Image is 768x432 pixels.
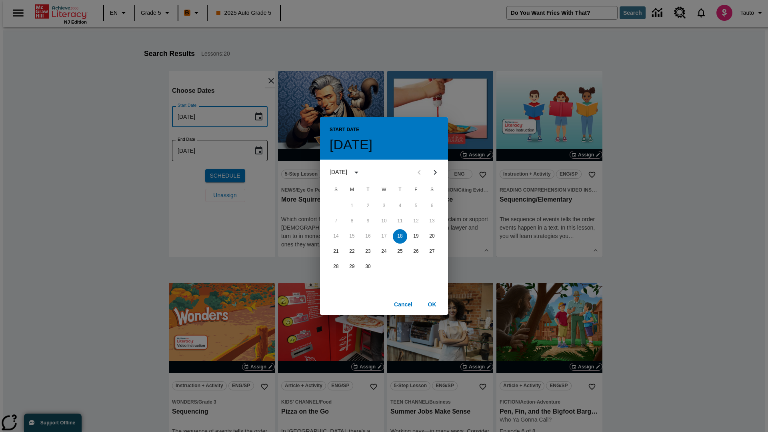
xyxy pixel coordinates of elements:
button: 22 [345,244,359,259]
button: 23 [361,244,375,259]
div: [DATE] [330,168,347,176]
button: 30 [361,260,375,274]
span: Friday [409,182,423,198]
button: 20 [425,229,439,244]
button: 19 [409,229,423,244]
button: 24 [377,244,391,259]
button: 18 [393,229,407,244]
span: Tuesday [361,182,375,198]
span: Start Date [330,124,359,136]
button: calendar view is open, switch to year view [350,166,363,179]
span: Sunday [329,182,343,198]
button: OK [419,297,445,312]
span: Saturday [425,182,439,198]
button: Next month [427,164,443,180]
span: Monday [345,182,359,198]
button: 26 [409,244,423,259]
h4: [DATE] [330,136,372,153]
button: Cancel [390,297,416,312]
button: 27 [425,244,439,259]
button: 29 [345,260,359,274]
span: Wednesday [377,182,391,198]
button: 21 [329,244,343,259]
button: 25 [393,244,407,259]
span: Thursday [393,182,407,198]
button: 28 [329,260,343,274]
